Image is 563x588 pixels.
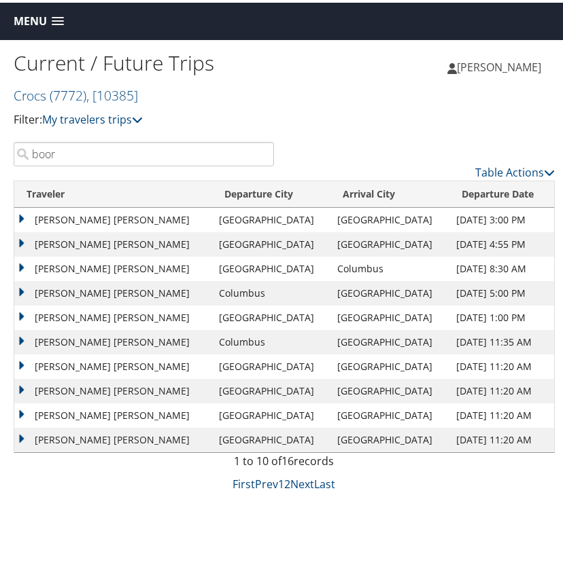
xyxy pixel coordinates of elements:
[475,162,555,177] a: Table Actions
[449,205,554,229] td: [DATE] 3:00 PM
[331,229,449,254] td: [GEOGRAPHIC_DATA]
[331,278,449,303] td: [GEOGRAPHIC_DATA]
[14,179,212,205] th: Traveler: activate to sort column ascending
[14,254,212,278] td: [PERSON_NAME] [PERSON_NAME]
[449,179,554,205] th: Departure Date: activate to sort column descending
[331,376,449,401] td: [GEOGRAPHIC_DATA]
[212,425,330,449] td: [GEOGRAPHIC_DATA]
[14,278,212,303] td: [PERSON_NAME] [PERSON_NAME]
[14,12,47,25] span: Menu
[14,139,274,164] input: Search Traveler or Arrival City
[212,327,330,352] td: Columbus
[212,303,330,327] td: [GEOGRAPHIC_DATA]
[14,205,212,229] td: [PERSON_NAME] [PERSON_NAME]
[449,229,554,254] td: [DATE] 4:55 PM
[315,474,336,489] a: Last
[449,425,554,449] td: [DATE] 11:20 AM
[331,179,449,205] th: Arrival City: activate to sort column ascending
[449,303,554,327] td: [DATE] 1:00 PM
[212,352,330,376] td: [GEOGRAPHIC_DATA]
[50,84,86,102] span: ( 7772 )
[233,474,256,489] a: First
[212,205,330,229] td: [GEOGRAPHIC_DATA]
[282,451,294,466] span: 16
[14,401,212,425] td: [PERSON_NAME] [PERSON_NAME]
[14,46,284,75] h1: Current / Future Trips
[331,327,449,352] td: [GEOGRAPHIC_DATA]
[331,303,449,327] td: [GEOGRAPHIC_DATA]
[212,179,330,205] th: Departure City: activate to sort column ascending
[331,205,449,229] td: [GEOGRAPHIC_DATA]
[449,327,554,352] td: [DATE] 11:35 AM
[14,327,212,352] td: [PERSON_NAME] [PERSON_NAME]
[457,57,541,72] span: [PERSON_NAME]
[331,254,449,278] td: Columbus
[256,474,279,489] a: Prev
[291,474,315,489] a: Next
[331,401,449,425] td: [GEOGRAPHIC_DATA]
[7,7,71,30] a: Menu
[14,352,212,376] td: [PERSON_NAME] [PERSON_NAME]
[14,450,555,473] div: 1 to 10 of records
[14,303,212,327] td: [PERSON_NAME] [PERSON_NAME]
[14,229,212,254] td: [PERSON_NAME] [PERSON_NAME]
[449,401,554,425] td: [DATE] 11:20 AM
[14,84,138,102] a: Crocs
[449,278,554,303] td: [DATE] 5:00 PM
[285,474,291,489] a: 2
[212,229,330,254] td: [GEOGRAPHIC_DATA]
[449,352,554,376] td: [DATE] 11:20 AM
[331,352,449,376] td: [GEOGRAPHIC_DATA]
[14,109,284,126] p: Filter:
[212,376,330,401] td: [GEOGRAPHIC_DATA]
[86,84,138,102] span: , [ 10385 ]
[42,109,143,124] a: My travelers trips
[212,401,330,425] td: [GEOGRAPHIC_DATA]
[212,278,330,303] td: Columbus
[449,376,554,401] td: [DATE] 11:20 AM
[212,254,330,278] td: [GEOGRAPHIC_DATA]
[449,254,554,278] td: [DATE] 8:30 AM
[331,425,449,449] td: [GEOGRAPHIC_DATA]
[279,474,285,489] a: 1
[447,44,555,85] a: [PERSON_NAME]
[14,376,212,401] td: [PERSON_NAME] [PERSON_NAME]
[14,425,212,449] td: [PERSON_NAME] [PERSON_NAME]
